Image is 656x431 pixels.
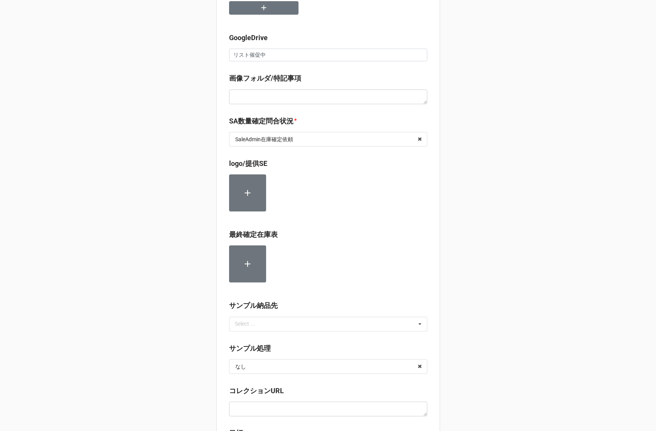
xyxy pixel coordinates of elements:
[229,73,301,84] label: 画像フォルダ/特記事項
[233,319,266,328] div: Select ...
[235,137,293,142] div: SaleAdmin在庫確定依頼
[229,32,268,43] label: GoogleDrive
[229,385,284,396] label: コレクションURL
[229,158,267,169] label: logo/提供SE
[235,364,246,369] div: なし
[229,116,293,127] label: SA数量確定問合状況
[229,343,271,354] label: サンプル処理
[229,229,278,240] label: 最終確定在庫表
[229,300,278,311] label: サンプル納品先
